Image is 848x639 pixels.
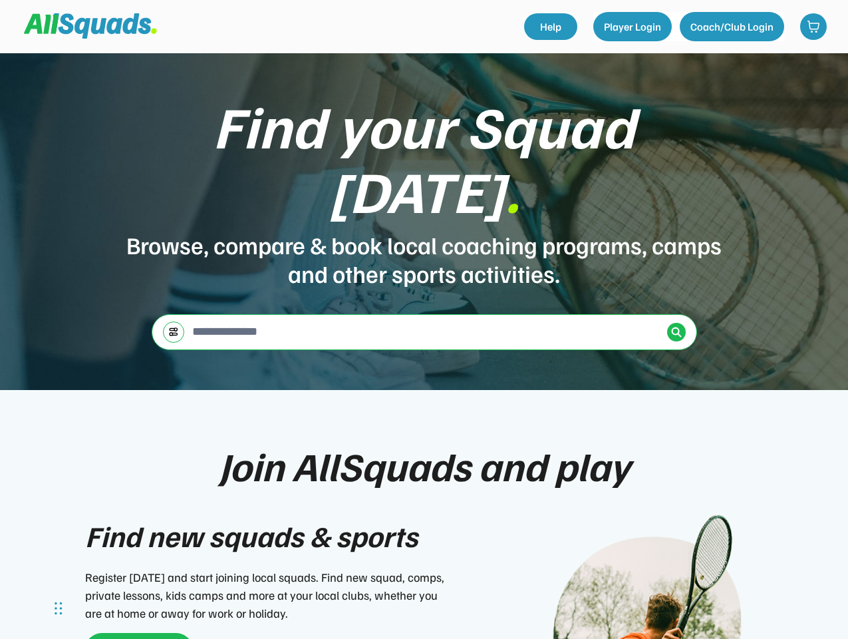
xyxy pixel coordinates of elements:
[85,514,418,558] div: Find new squads & sports
[593,12,672,41] button: Player Login
[524,13,577,40] a: Help
[807,20,820,33] img: shopping-cart-01%20%281%29.svg
[24,13,157,39] img: Squad%20Logo.svg
[85,568,451,622] div: Register [DATE] and start joining local squads. Find new squad, comps, private lessons, kids camp...
[219,443,630,487] div: Join AllSquads and play
[680,12,784,41] button: Coach/Club Login
[168,327,179,337] img: settings-03.svg
[125,93,724,222] div: Find your Squad [DATE]
[671,327,682,337] img: Icon%20%2838%29.svg
[505,153,519,226] font: .
[125,230,724,288] div: Browse, compare & book local coaching programs, camps and other sports activities.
